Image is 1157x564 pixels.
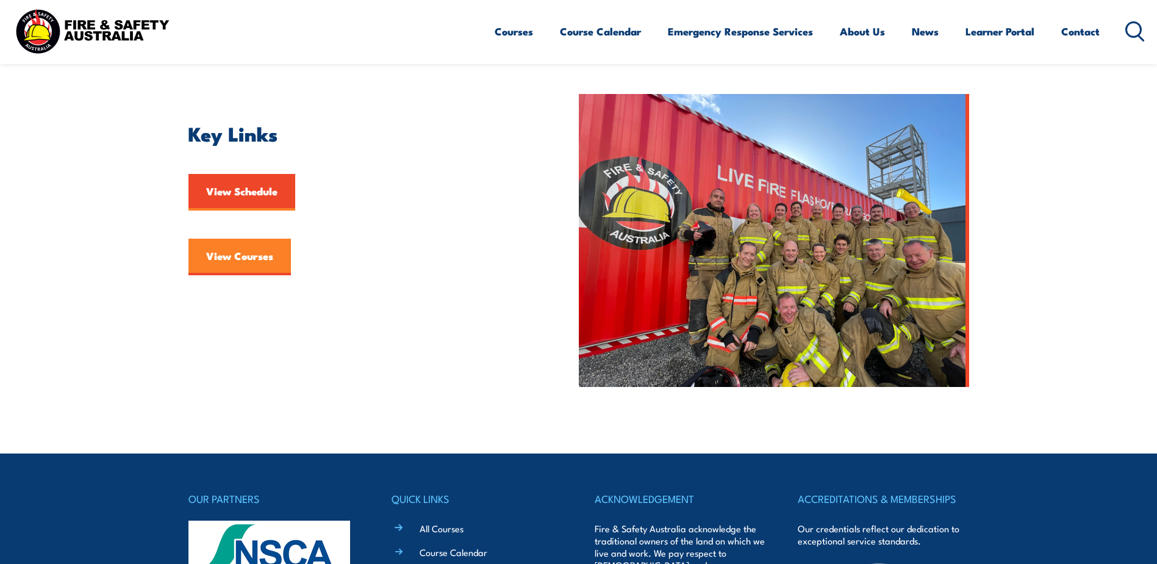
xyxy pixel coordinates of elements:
[188,125,523,142] h2: Key Links
[840,15,885,48] a: About Us
[798,490,969,507] h4: ACCREDITATIONS & MEMBERSHIPS
[188,174,295,211] a: View Schedule
[560,15,641,48] a: Course Calendar
[595,490,765,507] h4: ACKNOWLEDGEMENT
[1061,15,1100,48] a: Contact
[420,522,464,535] a: All Courses
[965,15,1034,48] a: Learner Portal
[188,239,291,275] a: View Courses
[420,546,487,559] a: Course Calendar
[912,15,939,48] a: News
[668,15,813,48] a: Emergency Response Services
[798,522,969,547] p: Our credentials reflect our dedication to exceptional service standards.
[579,94,969,387] img: FSA People – Team photo aug 2023
[392,490,562,507] h4: QUICK LINKS
[188,490,359,507] h4: OUR PARTNERS
[495,15,533,48] a: Courses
